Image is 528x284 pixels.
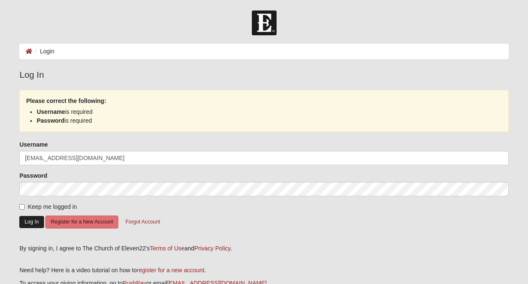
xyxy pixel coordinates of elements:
p: Need help? Here is a video tutorial on how to . [19,266,508,275]
li: is required [37,108,491,116]
label: Username [19,140,48,149]
strong: Username [37,108,65,115]
button: Forgot Account [120,216,165,229]
label: Password [19,171,47,180]
span: Keep me logged in [28,203,77,210]
div: By signing in, I agree to The Church of Eleven22's and . [19,244,508,253]
button: Log In [19,216,44,228]
input: Keep me logged in [19,204,25,210]
img: Church of Eleven22 Logo [252,11,277,35]
div: Please correct the following: [19,90,508,132]
li: is required [37,116,491,125]
a: Privacy Policy [194,245,230,252]
strong: Password [37,117,64,124]
button: Register for a New Account [45,216,118,229]
li: Login [32,47,54,56]
a: register for a new account [137,267,204,273]
a: Terms of Use [150,245,184,252]
legend: Log In [19,68,508,82]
